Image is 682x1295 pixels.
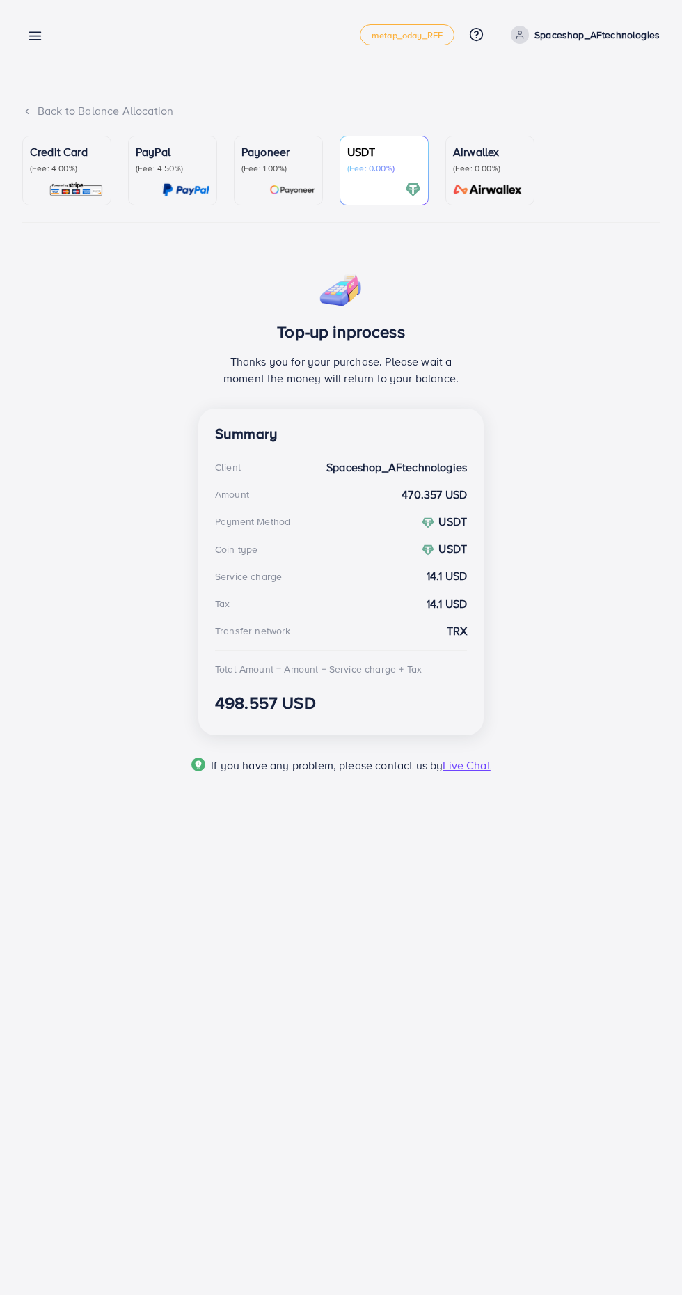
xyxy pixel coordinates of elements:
img: card [269,182,315,198]
div: Payment Method [215,515,290,528]
div: Transfer network [215,624,291,638]
p: Thanks you for your purchase. Please wait a moment the money will return to your balance. [215,353,467,386]
img: card [49,182,104,198]
p: Credit Card [30,143,104,160]
strong: Spaceshop_AFtechnologies [326,460,467,476]
p: USDT [347,143,421,160]
p: PayPal [136,143,209,160]
strong: USDT [438,541,467,556]
div: Service charge [215,570,282,583]
p: (Fee: 4.50%) [136,163,209,174]
strong: 470.357 USD [402,487,467,503]
img: card [405,182,421,198]
strong: 14.1 USD [427,568,467,584]
img: card [449,182,527,198]
div: Back to Balance Allocation [22,103,660,119]
p: (Fee: 4.00%) [30,163,104,174]
div: Client [215,460,241,474]
div: Total Amount = Amount + Service charge + Tax [215,662,422,676]
strong: 14.1 USD [427,596,467,611]
strong: TRX [447,623,467,639]
h4: Summary [215,425,467,443]
a: Spaceshop_AFtechnologies [505,26,660,44]
h3: 498.557 USD [215,693,467,713]
img: coin [422,517,434,529]
p: Spaceshop_AFtechnologies [534,26,660,43]
h3: Top-up inprocess [215,322,467,342]
p: (Fee: 1.00%) [241,163,315,174]
strong: USDT [438,514,467,529]
div: Tax [215,597,230,611]
span: metap_oday_REF [372,31,443,40]
p: (Fee: 0.00%) [453,163,527,174]
span: If you have any problem, please contact us by [211,758,443,773]
p: Payoneer [241,143,315,160]
img: Popup guide [191,758,205,771]
a: metap_oday_REF [360,24,454,45]
img: card [162,182,209,198]
div: Coin type [215,542,257,556]
p: (Fee: 0.00%) [347,163,421,174]
img: coin [422,544,434,556]
span: Live Chat [443,758,490,773]
img: success [318,265,364,311]
div: Amount [215,487,249,501]
p: Airwallex [453,143,527,160]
